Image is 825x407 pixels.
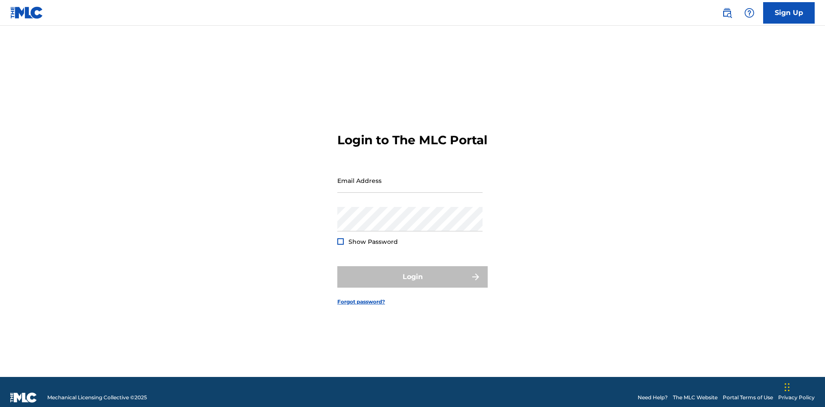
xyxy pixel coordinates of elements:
[348,238,398,246] span: Show Password
[763,2,815,24] a: Sign Up
[638,394,668,401] a: Need Help?
[337,133,487,148] h3: Login to The MLC Portal
[673,394,718,401] a: The MLC Website
[778,394,815,401] a: Privacy Policy
[722,8,732,18] img: search
[723,394,773,401] a: Portal Terms of Use
[741,4,758,21] div: Help
[785,374,790,400] div: Drag
[47,394,147,401] span: Mechanical Licensing Collective © 2025
[782,366,825,407] iframe: Chat Widget
[718,4,736,21] a: Public Search
[337,298,385,306] a: Forgot password?
[10,6,43,19] img: MLC Logo
[744,8,755,18] img: help
[10,392,37,403] img: logo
